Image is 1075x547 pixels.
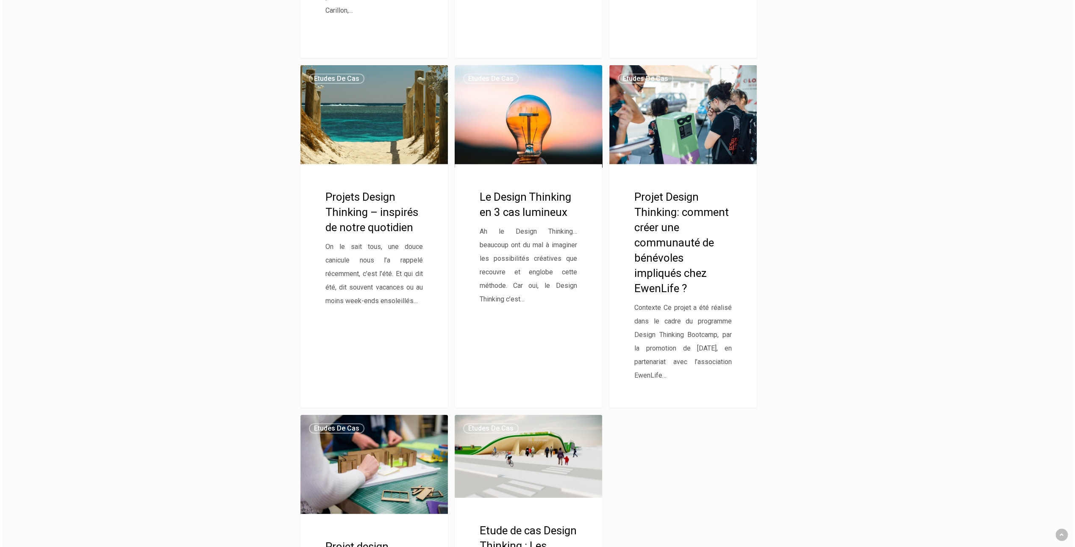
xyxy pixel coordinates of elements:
[309,423,364,434] a: Etudes de cas
[309,74,364,84] a: Etudes de cas
[455,65,602,407] a: Le Design Thinking en 3 cas lumineux
[300,65,448,407] a: Projets Design Thinking – inspirés de notre quotidien
[609,65,757,407] a: Projet Design Thinking: comment créer une communauté de bénévoles impliqués chez EwenLife ?
[463,74,519,84] a: Etudes de cas
[463,423,519,434] a: Etudes de cas
[618,74,673,84] a: Etudes de cas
